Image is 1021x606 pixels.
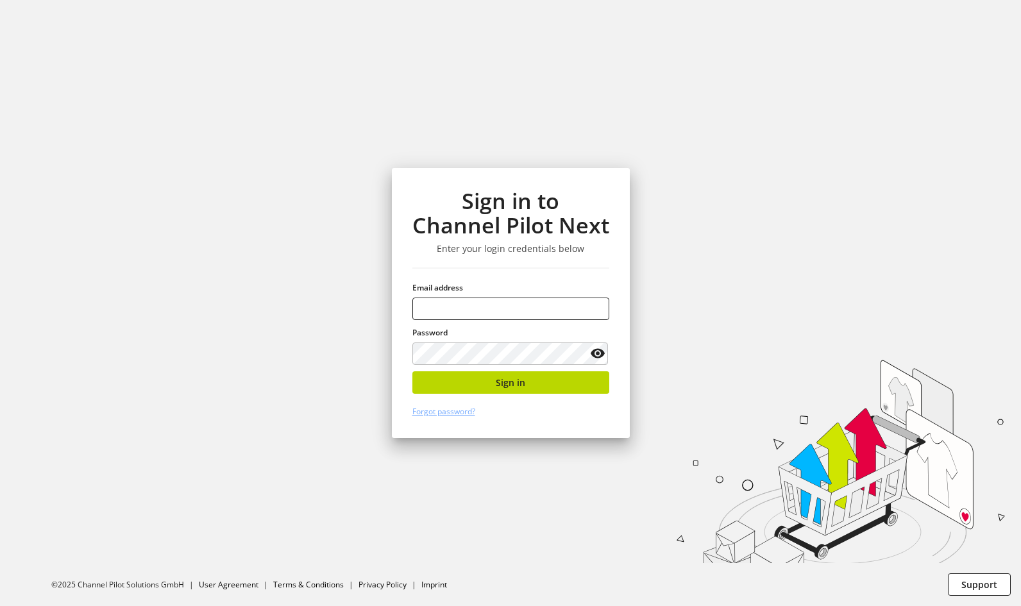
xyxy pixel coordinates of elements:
span: Email address [412,282,463,293]
li: ©2025 Channel Pilot Solutions GmbH [51,579,199,591]
a: Privacy Policy [359,579,407,590]
button: Support [948,573,1011,596]
a: Imprint [421,579,447,590]
h1: Sign in to Channel Pilot Next [412,189,609,238]
a: Terms & Conditions [273,579,344,590]
a: User Agreement [199,579,258,590]
h3: Enter your login credentials below [412,243,609,255]
span: Support [961,578,997,591]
